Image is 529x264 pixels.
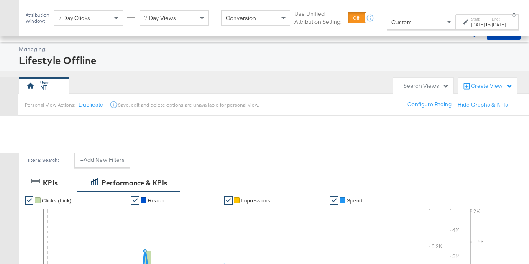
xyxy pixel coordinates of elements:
[148,197,164,204] span: Reach
[144,14,176,22] span: 7 Day Views
[40,84,47,92] div: NT
[485,21,492,28] strong: to
[25,157,59,163] div: Filter & Search:
[471,21,485,28] div: [DATE]
[241,197,270,204] span: Impressions
[471,82,513,90] div: Create View
[492,16,506,22] label: End:
[294,10,345,26] label: Use Unified Attribution Setting:
[492,21,506,28] div: [DATE]
[43,178,58,188] div: KPIs
[19,45,519,53] div: Managing:
[42,197,72,204] span: Clicks (Link)
[25,196,33,205] a: ✔
[102,178,167,188] div: Performance & KPIs
[19,53,519,67] div: Lifestyle Offline
[25,102,75,108] div: Personal View Actions:
[25,12,50,24] div: Attribution Window:
[224,196,233,205] a: ✔
[457,101,508,109] button: Hide Graphs & KPIs
[8,29,18,36] span: Ads
[80,156,84,164] strong: +
[391,18,412,26] span: Custom
[330,196,338,205] a: ✔
[29,29,58,36] a: Dashboard
[79,101,103,109] button: Duplicate
[59,14,90,22] span: 7 Day Clicks
[74,153,130,168] button: +Add New Filters
[131,196,139,205] a: ✔
[347,197,363,204] span: Spend
[18,29,29,36] span: /
[401,97,457,112] button: Configure Pacing
[471,16,485,22] label: Start:
[404,82,449,90] div: Search Views
[226,14,256,22] span: Conversion
[457,9,465,12] span: ↑
[118,102,259,108] div: Save, edit and delete options are unavailable for personal view.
